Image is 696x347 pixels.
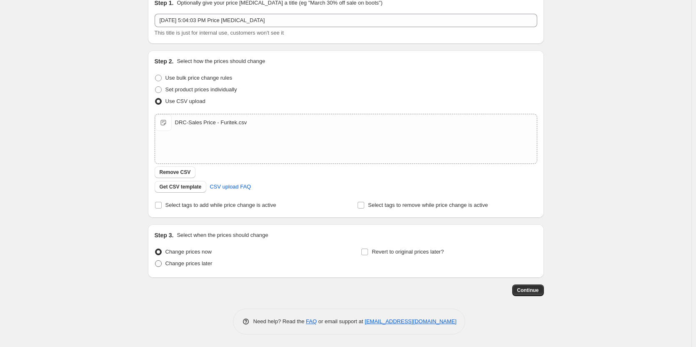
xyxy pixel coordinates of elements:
a: FAQ [306,318,317,324]
a: CSV upload FAQ [205,180,256,194]
button: Get CSV template [155,181,207,193]
input: 30% off holiday sale [155,14,537,27]
span: Need help? Read the [253,318,306,324]
span: Remove CSV [160,169,191,176]
span: or email support at [317,318,365,324]
span: Revert to original prices later? [372,249,444,255]
h2: Step 2. [155,57,174,65]
span: Change prices later [165,260,213,267]
a: [EMAIL_ADDRESS][DOMAIN_NAME] [365,318,456,324]
span: Use bulk price change rules [165,75,232,81]
span: Set product prices individually [165,86,237,93]
span: This title is just for internal use, customers won't see it [155,30,284,36]
div: DRC-Sales Price - Furitek.csv [175,118,247,127]
button: Continue [512,284,544,296]
span: CSV upload FAQ [210,183,251,191]
p: Select how the prices should change [177,57,265,65]
span: Use CSV upload [165,98,205,104]
span: Continue [517,287,539,294]
button: Remove CSV [155,166,196,178]
span: Change prices now [165,249,212,255]
h2: Step 3. [155,231,174,239]
span: Select tags to add while price change is active [165,202,276,208]
span: Select tags to remove while price change is active [368,202,488,208]
p: Select when the prices should change [177,231,268,239]
span: Get CSV template [160,184,202,190]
